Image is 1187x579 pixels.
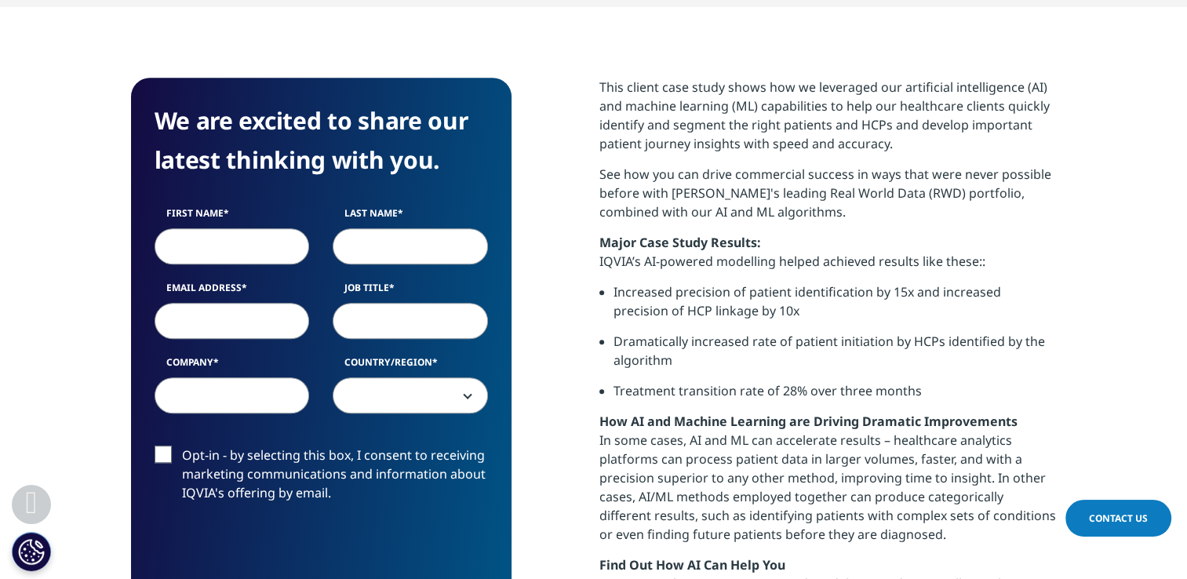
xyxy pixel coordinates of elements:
strong: Find Out How AI Can Help You [599,556,785,574]
span: Contact Us [1089,512,1148,525]
h4: We are excited to share our latest thinking with you. [155,101,488,180]
a: Contact Us [1065,500,1171,537]
button: Cookies Settings [12,532,51,571]
li: Dramatically increased rate of patient initiation by HCPs identified by the algorithm [614,332,1057,381]
label: First Name [155,206,310,228]
strong: How AI and Machine Learning are Driving Dramatic Improvements [599,413,1018,430]
p: See how you can drive commercial success in ways that were never possible before with [PERSON_NAM... [599,165,1057,233]
p: IQVIA’s AI-powered modelling helped achieved results like these:: [599,252,1057,282]
label: Company [155,355,310,377]
label: Opt-in - by selecting this box, I consent to receiving marketing communications and information a... [155,446,488,511]
p: This client case study shows how we leveraged our artificial intelligence (AI) and machine learni... [599,78,1057,165]
label: Country/Region [333,355,488,377]
li: Increased precision of patient identification by 15x and increased precision of HCP linkage by 10x [614,282,1057,332]
p: In some cases, AI and ML can accelerate results – healthcare analytics platforms can process pati... [599,431,1057,555]
strong: Major Case Study Results: [599,234,761,251]
label: Email Address [155,281,310,303]
li: Treatment transition rate of 28% over three months [614,381,1057,412]
label: Job Title [333,281,488,303]
label: Last Name [333,206,488,228]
